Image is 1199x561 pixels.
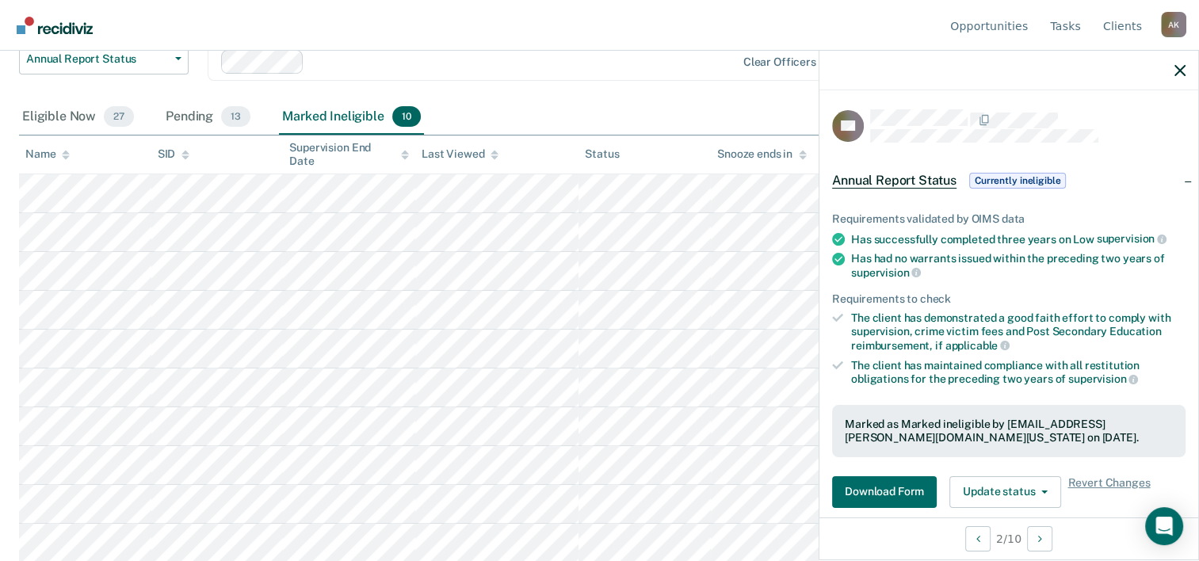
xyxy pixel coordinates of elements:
div: Name [25,147,70,161]
span: supervision [851,266,921,279]
span: applicable [945,339,1010,352]
a: Navigate to form link [832,476,943,508]
div: Marked as Marked ineligible by [EMAIL_ADDRESS][PERSON_NAME][DOMAIN_NAME][US_STATE] on [DATE]. [845,418,1173,445]
button: Profile dropdown button [1161,12,1186,37]
div: 2 / 10 [819,517,1198,559]
button: Previous Opportunity [965,526,991,551]
span: supervision [1068,372,1138,385]
div: Supervision End Date [289,141,409,168]
span: supervision [1097,232,1167,245]
button: Download Form [832,476,937,508]
div: SID [158,147,190,161]
div: Status [585,147,619,161]
div: Annual Report StatusCurrently ineligible [819,155,1198,206]
div: A K [1161,12,1186,37]
div: Open Intercom Messenger [1145,507,1183,545]
img: Recidiviz [17,17,93,34]
span: 27 [104,106,134,127]
div: Pending [162,100,254,135]
div: Requirements validated by OIMS data [832,212,1186,226]
span: Annual Report Status [26,52,169,66]
span: 10 [392,106,421,127]
button: Update status [949,476,1061,508]
div: Snooze ends in [717,147,807,161]
span: Annual Report Status [832,173,957,189]
div: The client has demonstrated a good faith effort to comply with supervision, crime victim fees and... [851,311,1186,352]
div: Has had no warrants issued within the preceding two years of [851,252,1186,279]
div: Requirements to check [832,292,1186,306]
div: Last Viewed [422,147,498,161]
div: Clear officers [743,55,816,69]
span: Currently ineligible [969,173,1067,189]
div: Eligible Now [19,100,137,135]
div: Has successfully completed three years on Low [851,232,1186,246]
span: 13 [221,106,250,127]
button: Next Opportunity [1027,526,1052,551]
div: The client has maintained compliance with all restitution obligations for the preceding two years of [851,359,1186,386]
span: Revert Changes [1067,476,1150,508]
div: Marked Ineligible [279,100,423,135]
